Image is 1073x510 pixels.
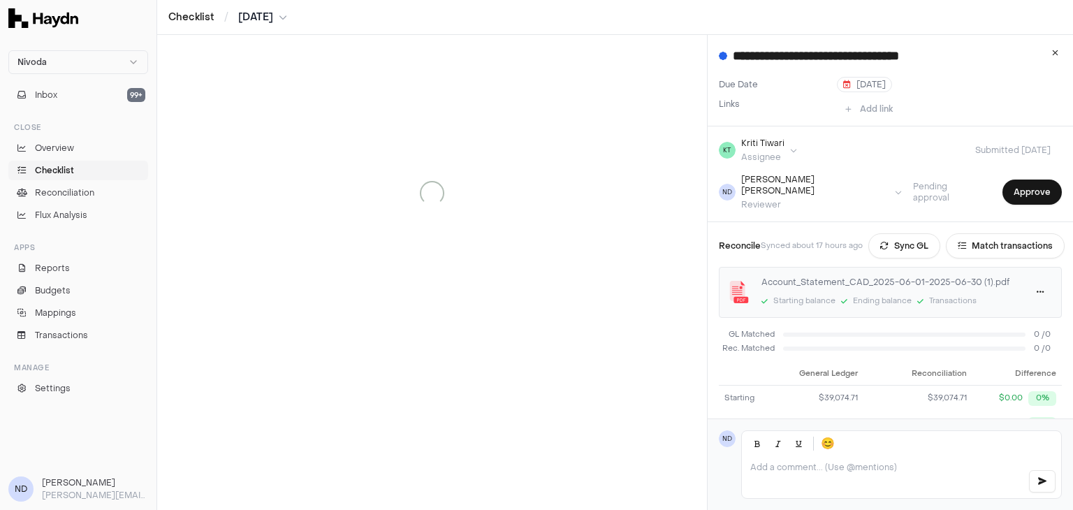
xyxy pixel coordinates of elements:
a: Reports [8,258,148,278]
div: $39,074.71 [778,393,858,405]
button: Approve [1002,180,1062,205]
button: Italic (Ctrl+I) [768,434,788,453]
a: Mappings [8,303,148,323]
th: General Ledger [773,363,863,386]
button: 😊 [818,434,838,453]
span: Reports [35,262,70,275]
a: Overview [8,138,148,158]
button: KTKriti TiwariAssignee [719,138,797,163]
button: Underline (Ctrl+U) [789,434,809,453]
button: [DATE] [238,10,287,24]
img: application/pdf [728,281,750,303]
div: Rec. Matched [719,343,775,355]
p: [PERSON_NAME][EMAIL_ADDRESS][DOMAIN_NAME] [42,489,148,502]
span: 😊 [821,435,835,452]
span: ND [719,430,736,447]
button: Bold (Ctrl+B) [747,434,767,453]
a: Flux Analysis [8,205,148,225]
span: ND [8,476,34,502]
button: Match transactions [946,233,1065,258]
div: [PERSON_NAME] [PERSON_NAME] [741,174,890,196]
div: 0% [1028,417,1056,432]
button: Nivoda [8,50,148,74]
h3: [PERSON_NAME] [42,476,148,489]
button: Inbox99+ [8,85,148,105]
span: Nivoda [17,57,47,68]
img: Haydn Logo [8,8,78,28]
div: Transactions [929,296,977,307]
div: $0.00 [999,418,1023,430]
label: Due Date [719,79,831,90]
th: Reconciliation [863,363,972,386]
button: Add link [837,98,901,120]
span: $1,617.11 [940,418,967,430]
div: Account_Statement_CAD_2025-06-01-2025-06-30 (1).pdf [761,276,1016,289]
span: / [221,10,231,24]
span: 0 / 0 [1034,343,1062,355]
span: 0 / 0 [1034,329,1062,341]
div: Starting balance [773,296,835,307]
button: ND[PERSON_NAME] [PERSON_NAME]Reviewer [719,174,903,210]
div: $0.00 [999,393,1023,405]
nav: breadcrumb [168,10,287,24]
a: Reconciliation [8,183,148,203]
div: Reviewer [741,199,890,210]
div: 0% [1028,391,1056,406]
span: [DATE] [843,79,886,90]
span: Overview [35,142,74,154]
div: Manage [8,356,148,379]
div: Apps [8,236,148,258]
a: Checklist [8,161,148,180]
a: Settings [8,379,148,398]
label: Links [719,99,740,110]
span: Transactions [35,329,88,342]
span: GL Matched [719,329,775,341]
span: Flux Analysis [35,209,87,221]
a: Checklist [168,10,214,24]
span: Checklist [35,164,74,177]
span: Pending approval [902,181,997,203]
div: Kriti Tiwari [741,138,784,149]
div: Close [8,116,148,138]
p: Synced about 17 hours ago [761,240,863,252]
a: Budgets [8,281,148,300]
div: $1,617.11 [778,418,858,430]
span: $39,074.71 [928,393,967,405]
span: Budgets [35,284,71,297]
span: [DATE] [238,10,273,24]
span: KT [719,142,736,159]
button: $1,617.11 [869,418,967,430]
th: Difference [972,363,1062,386]
span: Inbox [35,89,57,101]
span: Settings [35,382,71,395]
td: Starting [719,386,773,411]
span: ND [719,184,736,201]
span: Submitted [DATE] [964,145,1062,156]
td: Change [719,411,773,437]
h3: Reconcile [719,240,761,252]
button: Sync GL [868,233,940,258]
span: Mappings [35,307,76,319]
button: [DATE] [837,77,892,92]
div: Ending balance [853,296,912,307]
a: Transactions [8,326,148,345]
div: Assignee [741,152,784,163]
span: Reconciliation [35,187,94,199]
button: $39,074.71 [869,393,967,405]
